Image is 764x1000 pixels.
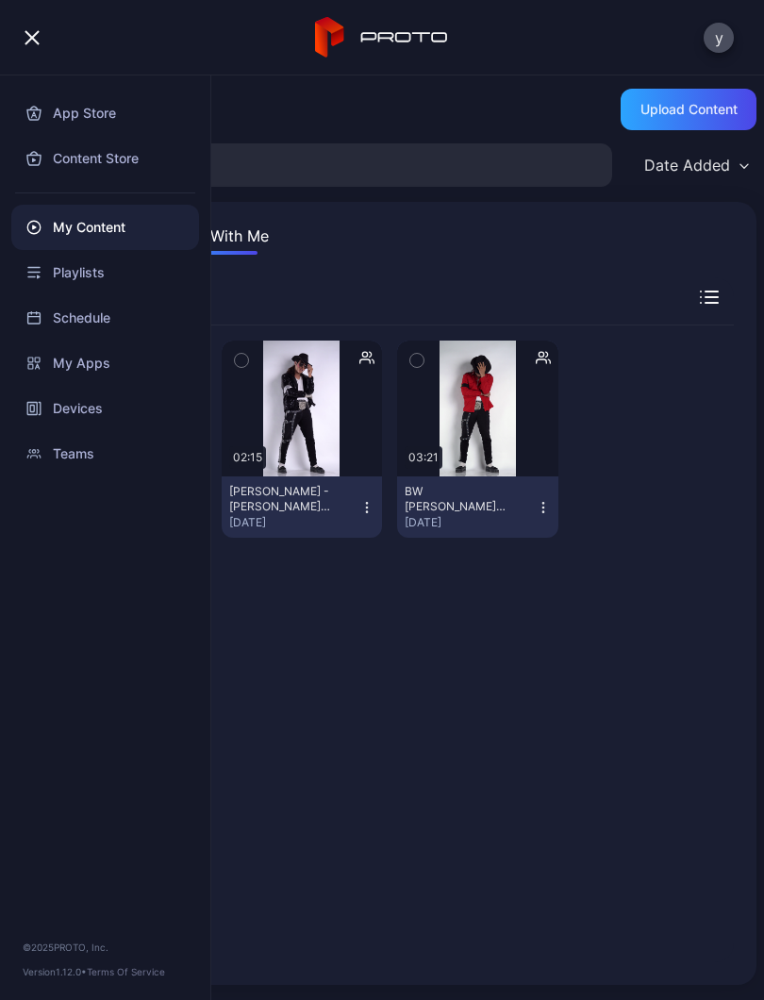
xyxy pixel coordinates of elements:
[11,136,199,181] a: Content Store
[11,250,199,295] a: Playlists
[704,23,734,53] button: y
[11,295,199,341] a: Schedule
[11,431,199,476] a: Teams
[640,102,738,117] div: Upload Content
[229,515,360,530] div: [DATE]
[87,966,165,977] a: Terms Of Service
[11,205,199,250] a: My Content
[621,89,756,130] button: Upload Content
[229,484,333,514] div: Billie Jean - Michael Jackson Impersonator
[11,386,199,431] a: Devices
[11,91,199,136] a: App Store
[397,476,558,538] button: BW [PERSON_NAME] Impersonator[DATE]
[405,515,536,530] div: [DATE]
[644,156,730,175] div: Date Added
[11,341,199,386] a: My Apps
[23,966,87,977] span: Version 1.12.0 •
[635,143,756,187] button: Date Added
[222,476,383,538] button: [PERSON_NAME] - [PERSON_NAME] Impersonator[DATE]
[152,225,273,255] button: Shared With Me
[23,940,188,955] div: © 2025 PROTO, Inc.
[405,484,508,514] div: BW Michael Jackson Impersonator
